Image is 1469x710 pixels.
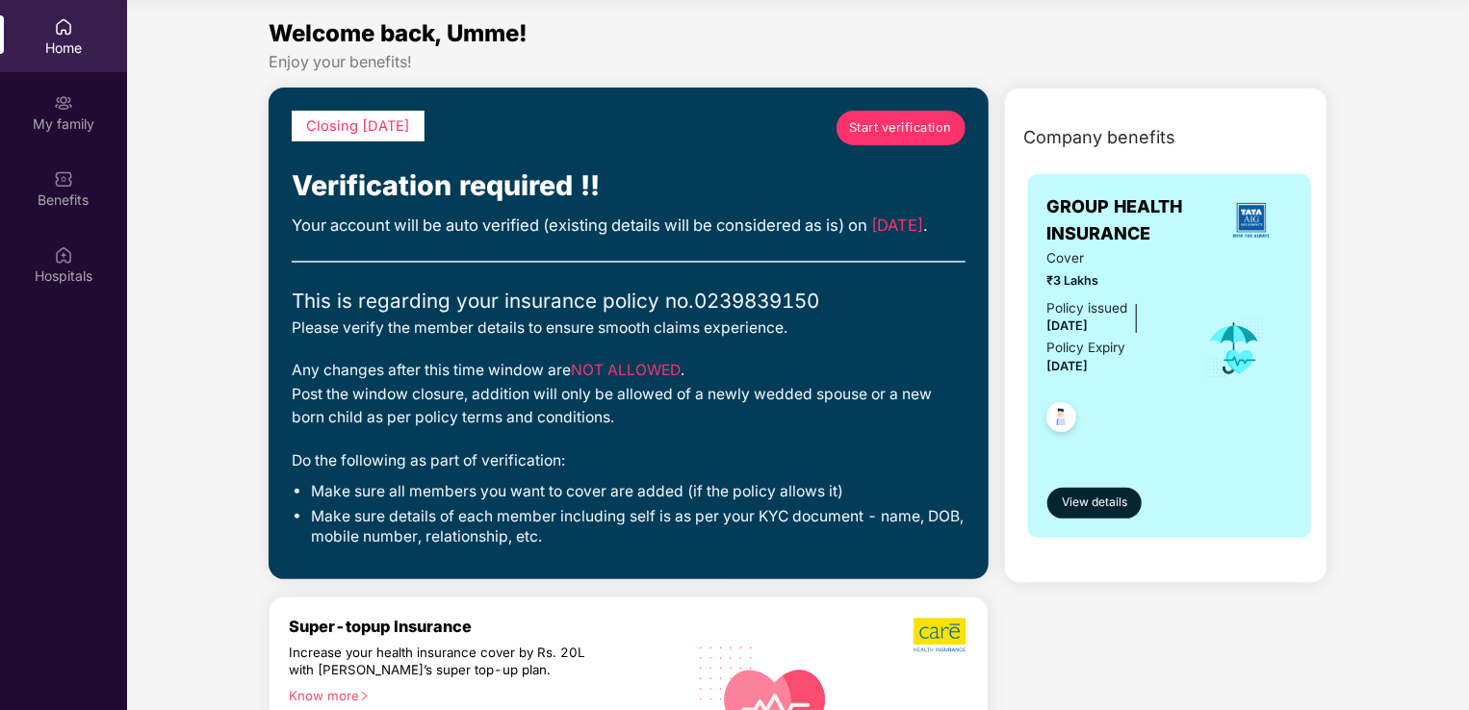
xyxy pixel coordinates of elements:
img: svg+xml;base64,PHN2ZyB4bWxucz0iaHR0cDovL3d3dy53My5vcmcvMjAwMC9zdmciIHdpZHRoPSI0OC45NDMiIGhlaWdodD... [1038,396,1085,444]
img: svg+xml;base64,PHN2ZyBpZD0iSG9tZSIgeG1sbnM9Imh0dHA6Ly93d3cudzMub3JnLzIwMDAvc3ZnIiB3aWR0aD0iMjAiIG... [54,17,73,37]
div: This is regarding your insurance policy no. 0239839150 [292,286,966,317]
button: View details [1047,488,1143,519]
span: NOT ALLOWED [571,361,681,379]
div: Super-topup Insurance [289,617,685,636]
span: GROUP HEALTH INSURANCE [1047,193,1212,248]
img: icon [1203,317,1266,380]
div: Please verify the member details to ensure smooth claims experience. [292,317,966,340]
img: insurerLogo [1225,194,1277,246]
span: Welcome back, Umme! [269,19,528,47]
span: Cover [1047,248,1177,268]
span: [DATE] [1047,359,1089,373]
span: ₹3 Lakhs [1047,271,1177,291]
span: Company benefits [1024,124,1176,151]
div: Enjoy your benefits! [269,52,1327,72]
div: Policy issued [1047,298,1128,318]
div: Your account will be auto verified (existing details will be considered as is) on . [292,213,966,238]
img: b5dec4f62d2307b9de63beb79f102df3.png [914,617,968,653]
div: Policy Expiry [1047,338,1126,358]
a: Start verification [837,111,966,145]
li: Make sure all members you want to cover are added (if the policy allows it) [311,482,966,502]
div: Verification required !! [292,165,966,208]
span: [DATE] [1047,318,1089,333]
div: Know more [289,688,674,701]
span: Start verification [849,118,952,138]
span: right [359,691,370,701]
div: Increase your health insurance cover by Rs. 20L with [PERSON_NAME]’s super top-up plan. [289,645,603,678]
li: Make sure details of each member including self is as per your KYC document - name, DOB, mobile n... [311,507,966,546]
img: svg+xml;base64,PHN2ZyB3aWR0aD0iMjAiIGhlaWdodD0iMjAiIHZpZXdCb3g9IjAgMCAyMCAyMCIgZmlsbD0ibm9uZSIgeG... [54,93,73,113]
div: Any changes after this time window are . Post the window closure, addition will only be allowed o... [292,359,966,429]
span: [DATE] [871,216,923,235]
img: svg+xml;base64,PHN2ZyBpZD0iQmVuZWZpdHMiIHhtbG5zPSJodHRwOi8vd3d3LnczLm9yZy8yMDAwL3N2ZyIgd2lkdGg9Ij... [54,169,73,189]
div: Do the following as part of verification: [292,449,966,472]
span: View details [1062,494,1127,512]
img: svg+xml;base64,PHN2ZyBpZD0iSG9zcGl0YWxzIiB4bWxucz0iaHR0cDovL3d3dy53My5vcmcvMjAwMC9zdmciIHdpZHRoPS... [54,245,73,265]
span: Closing [DATE] [306,117,410,135]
